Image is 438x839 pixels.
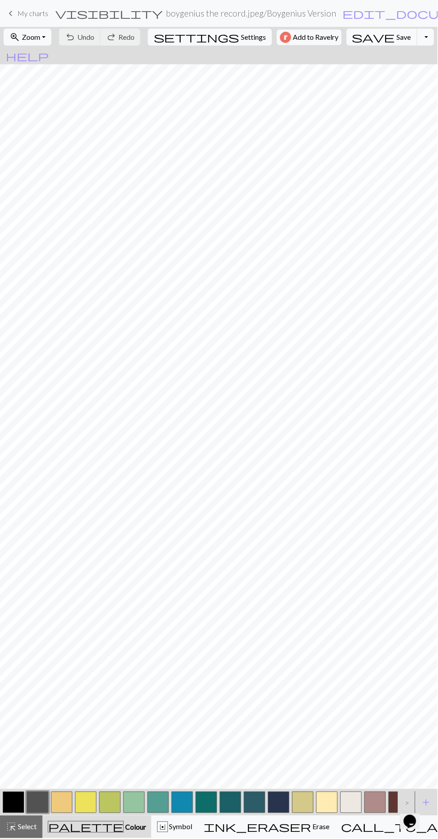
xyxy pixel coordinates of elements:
span: zoom_in [9,31,20,43]
button: Colour [42,817,152,839]
iframe: chat widget [400,803,429,830]
span: Add to Ravelry [293,32,339,43]
a: My charts [5,6,48,21]
span: Settings [241,32,266,42]
h2: boygenius the record.jpeg / Boygenius Version 3 [166,8,339,18]
span: palette [48,822,123,834]
button: Save [347,29,418,46]
button: Add to Ravelry [277,30,342,45]
span: Select [17,823,37,832]
button: Erase [198,817,336,839]
button: SettingsSettings [148,29,272,46]
span: Erase [312,823,330,832]
span: ink_eraser [204,822,312,834]
div: > [398,791,413,815]
span: Save [397,33,412,41]
span: keyboard_arrow_left [5,7,16,20]
span: save [353,31,396,43]
span: help [6,50,49,62]
img: Ravelry [280,32,291,43]
span: visibility [55,7,163,20]
button: Y Symbol [152,817,198,839]
span: highlight_alt [6,822,17,834]
i: Settings [154,32,240,42]
span: settings [154,31,240,43]
span: add [421,797,432,809]
span: Symbol [168,823,193,832]
span: Zoom [22,33,40,41]
button: Zoom [4,29,51,46]
span: My charts [17,9,48,17]
span: Colour [124,824,146,832]
div: Y [158,823,168,834]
